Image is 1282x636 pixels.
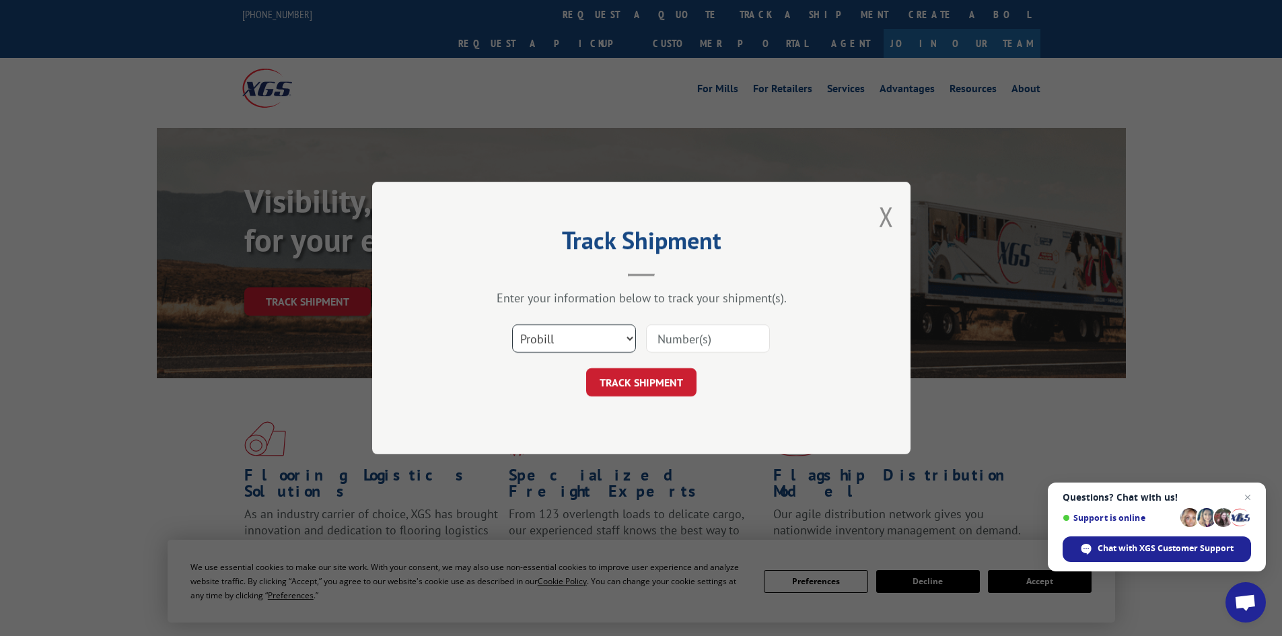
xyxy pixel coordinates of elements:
[1098,542,1234,555] span: Chat with XGS Customer Support
[1063,492,1251,503] span: Questions? Chat with us!
[1225,582,1266,623] div: Open chat
[1063,536,1251,562] div: Chat with XGS Customer Support
[646,324,770,353] input: Number(s)
[439,231,843,256] h2: Track Shipment
[586,368,697,396] button: TRACK SHIPMENT
[879,199,894,234] button: Close modal
[1063,513,1176,523] span: Support is online
[439,290,843,306] div: Enter your information below to track your shipment(s).
[1240,489,1256,505] span: Close chat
